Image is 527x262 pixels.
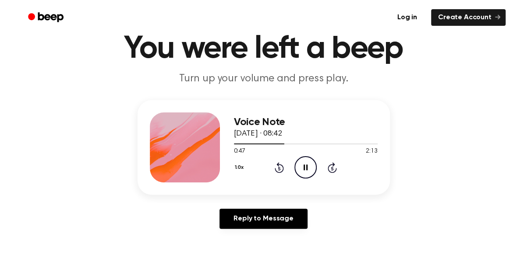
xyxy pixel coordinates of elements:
[39,33,488,65] h1: You were left a beep
[234,116,378,128] h3: Voice Note
[431,9,506,26] a: Create Account
[234,160,247,175] button: 1.0x
[219,209,307,229] a: Reply to Message
[234,147,245,156] span: 0:47
[234,130,282,138] span: [DATE] · 08:42
[366,147,377,156] span: 2:13
[22,9,71,26] a: Beep
[95,72,432,86] p: Turn up your volume and press play.
[389,7,426,28] a: Log in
